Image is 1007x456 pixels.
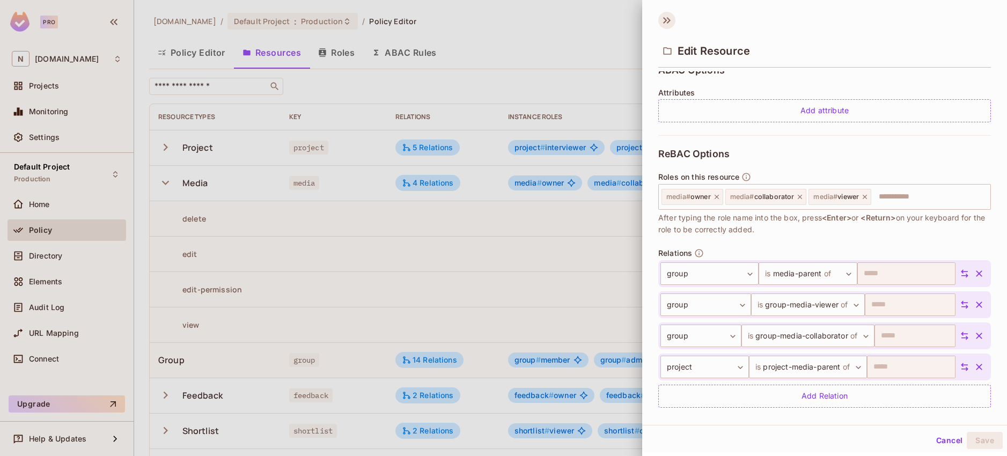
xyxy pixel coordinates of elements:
div: media#owner [661,189,723,205]
span: collaborator [730,193,795,201]
span: Attributes [658,89,695,97]
span: of [822,265,831,282]
span: media # [730,193,754,201]
div: Add Relation [658,385,991,408]
span: Roles on this resource [658,173,739,181]
span: Relations [658,249,692,258]
div: group [660,262,759,285]
span: is [765,265,773,282]
span: owner [666,193,711,201]
span: of [848,327,857,344]
div: project-media-parent [749,356,867,378]
button: Cancel [932,432,967,449]
span: media # [666,193,690,201]
span: of [839,296,848,313]
span: is [755,358,763,376]
div: project [660,356,749,378]
div: group [660,325,741,347]
div: group-media-viewer [751,293,865,316]
span: <Enter> [822,213,851,222]
div: media-parent [759,262,857,285]
div: media#viewer [808,189,871,205]
button: Save [967,432,1003,449]
span: <Return> [861,213,895,222]
span: is [758,296,765,313]
div: group [660,293,751,316]
span: media # [813,193,837,201]
span: Edit Resource [678,45,750,57]
span: of [841,358,850,376]
span: ReBAC Options [658,149,730,159]
div: group-media-collaborator [741,325,875,347]
div: Add attribute [658,99,991,122]
span: viewer [813,193,859,201]
span: After typing the role name into the box, press or on your keyboard for the role to be correctly a... [658,212,991,236]
div: media#collaborator [725,189,807,205]
span: is [748,327,755,344]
